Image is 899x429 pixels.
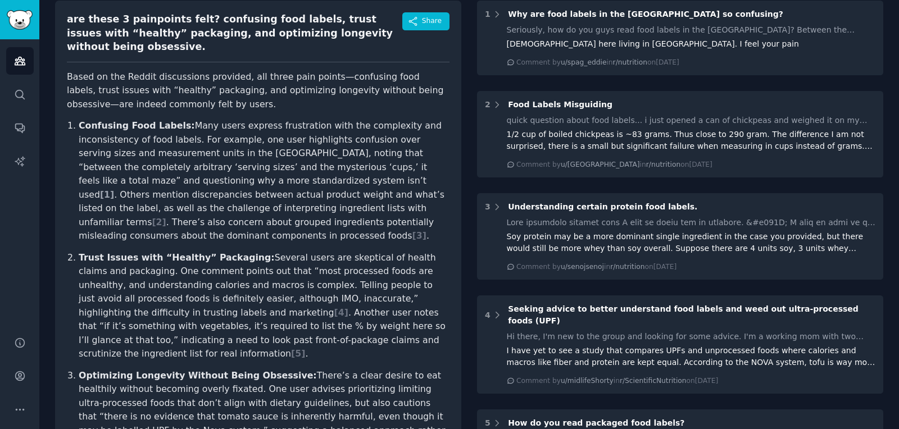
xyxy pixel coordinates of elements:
span: Food Labels Misguiding [508,100,612,109]
div: Comment by in on [DATE] [516,262,676,272]
span: r/nutrition [613,58,647,66]
div: Comment by in on [DATE] [516,376,718,386]
div: 1/2 cup of boiled chickpeas is ~83 grams. Thus close to 290 gram. The difference I am not surpris... [507,129,876,152]
div: are these 3 painpoints felt? confusing food labels, trust issues with “healthy” packaging, and op... [67,12,402,54]
button: Share [402,12,449,30]
span: How do you read packaged food labels? [508,418,684,427]
span: [ 4 ] [334,307,348,318]
img: GummySearch logo [7,10,33,30]
p: Many users express frustration with the complexity and inconsistency of food labels. For example,... [79,119,449,243]
div: Soy protein may be a more dominant single ingredient in the case you provided, but there would st... [507,231,876,254]
span: [ 2 ] [152,217,166,227]
strong: Trust Issues with “Healthy” Packaging: [79,252,275,263]
span: Seeking advice to better understand food labels and weed out ultra-processed foods (UPF) [508,304,859,325]
div: 4 [485,309,491,321]
div: quick question about food labels... i just opened a can of chickpeas and weighed it on my food sc... [507,115,876,126]
span: Understanding certain protein food labels. [508,202,697,211]
span: [ 1 ] [100,189,114,200]
div: 5 [485,417,491,429]
strong: Confusing Food Labels: [79,120,195,131]
span: u/spag_eddie [561,58,607,66]
span: r/ScientificNutrition [620,377,687,385]
span: r/nutrition [646,161,680,168]
p: Several users are skeptical of health claims and packaging. One comment points out that “most pro... [79,251,449,361]
span: u/midlifeShorty [561,377,614,385]
span: u/senojsenoj [561,263,604,271]
span: [ 3 ] [412,230,426,241]
span: u/[GEOGRAPHIC_DATA] [561,161,640,168]
span: Share [422,16,442,26]
div: 2 [485,99,491,111]
div: Seriously, how do you guys read food labels in the [GEOGRAPHIC_DATA]? Between the completely arbi... [507,24,876,36]
strong: Optimizing Longevity Without Being Obsessive: [79,370,317,381]
div: Hi there, I'm new to the group and looking for some advice. I'm a working mom with two kids, and ... [507,331,876,343]
div: Comment by in on [DATE] [516,160,712,170]
span: r/nutrition [610,263,644,271]
div: [DEMOGRAPHIC_DATA] here living in [GEOGRAPHIC_DATA]. I feel your pain [507,38,876,50]
div: I have yet to see a study that compares UPFs and unprocessed foods where calories and macros like... [507,345,876,368]
div: 1 [485,8,491,20]
span: Why are food labels in the [GEOGRAPHIC_DATA] so confusing? [508,10,783,19]
span: [ 5 ] [291,348,305,359]
div: Comment by in on [DATE] [516,58,679,68]
p: Based on the Reddit discussions provided, all three pain points—confusing food labels, trust issu... [67,70,449,112]
div: 3 [485,201,491,213]
div: Lore ipsumdolo sitamet cons A elit se doeiu tem in utlabore. &#e091D; M aliq en admi ve qui nostr... [507,217,876,229]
